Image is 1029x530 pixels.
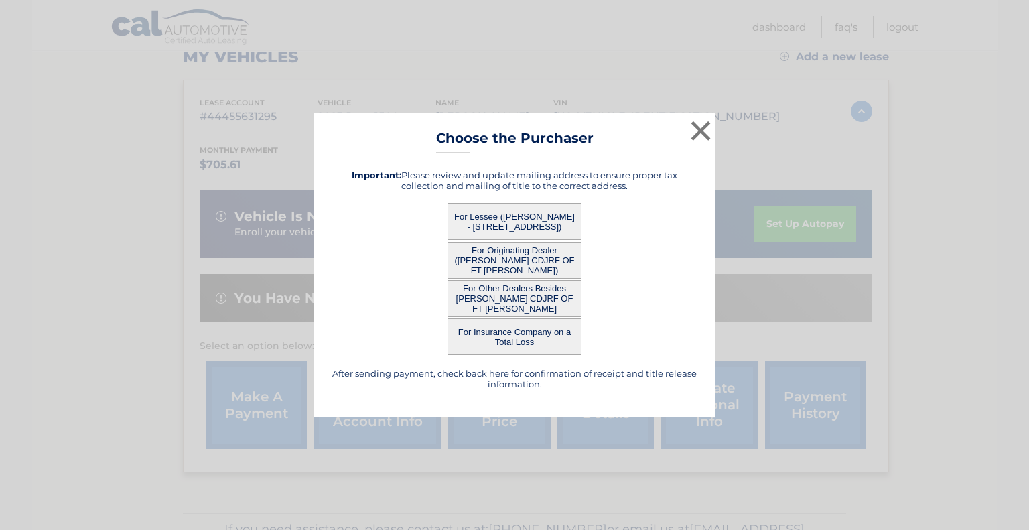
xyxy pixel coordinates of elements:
[448,318,581,355] button: For Insurance Company on a Total Loss
[436,130,594,153] h3: Choose the Purchaser
[448,242,581,279] button: For Originating Dealer ([PERSON_NAME] CDJRF OF FT [PERSON_NAME])
[330,368,699,389] h5: After sending payment, check back here for confirmation of receipt and title release information.
[448,203,581,240] button: For Lessee ([PERSON_NAME] - [STREET_ADDRESS])
[352,170,401,180] strong: Important:
[687,117,714,144] button: ×
[448,280,581,317] button: For Other Dealers Besides [PERSON_NAME] CDJRF OF FT [PERSON_NAME]
[330,170,699,191] h5: Please review and update mailing address to ensure proper tax collection and mailing of title to ...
